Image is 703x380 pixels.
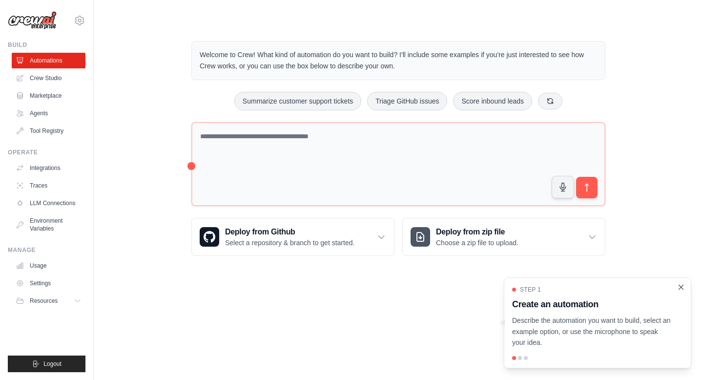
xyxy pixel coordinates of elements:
a: Automations [12,53,85,68]
a: Settings [12,275,85,291]
button: Close walkthrough [677,283,685,291]
p: Choose a zip file to upload. [436,238,518,248]
div: Build [8,41,85,49]
a: Agents [12,106,85,121]
a: Integrations [12,160,85,176]
a: LLM Connections [12,195,85,211]
iframe: Chat Widget [654,333,703,380]
button: Logout [8,356,85,372]
h3: Create an automation [512,297,671,311]
a: Environment Variables [12,213,85,236]
a: Traces [12,178,85,193]
button: Summarize customer support tickets [234,92,361,110]
span: Resources [30,297,58,305]
span: Step 1 [520,286,541,294]
p: Describe the automation you want to build, select an example option, or use the microphone to spe... [512,315,671,348]
span: Logout [43,360,62,368]
p: Select a repository & branch to get started. [225,238,354,248]
button: Score inbound leads [453,92,532,110]
button: Triage GitHub issues [367,92,447,110]
p: Welcome to Crew! What kind of automation do you want to build? I'll include some examples if you'... [200,49,597,72]
img: Logo [8,11,57,30]
a: Marketplace [12,88,85,104]
div: Operate [8,148,85,156]
a: Crew Studio [12,70,85,86]
a: Tool Registry [12,123,85,139]
h3: Deploy from zip file [436,226,518,238]
h3: Deploy from Github [225,226,354,238]
a: Usage [12,258,85,274]
div: Manage [8,246,85,254]
button: Resources [12,293,85,309]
